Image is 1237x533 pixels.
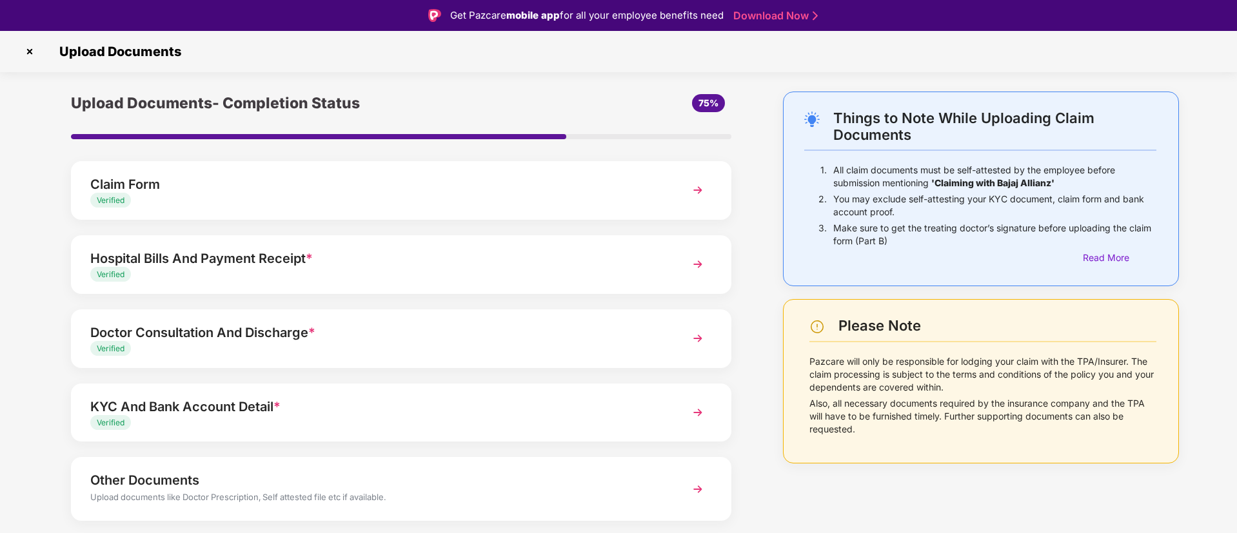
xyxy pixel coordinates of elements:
div: Get Pazcare for all your employee benefits need [450,8,724,23]
p: All claim documents must be self-attested by the employee before submission mentioning [833,164,1156,189]
span: Verified [97,344,124,353]
p: Also, all necessary documents required by the insurance company and the TPA will have to be furni... [809,397,1156,436]
strong: mobile app [506,9,560,21]
div: Claim Form [90,174,660,195]
img: Logo [428,9,441,22]
img: svg+xml;base64,PHN2ZyB4bWxucz0iaHR0cDovL3d3dy53My5vcmcvMjAwMC9zdmciIHdpZHRoPSIyNC4wOTMiIGhlaWdodD... [804,111,820,127]
img: svg+xml;base64,PHN2ZyBpZD0iTmV4dCIgeG1sbnM9Imh0dHA6Ly93d3cudzMub3JnLzIwMDAvc3ZnIiB3aWR0aD0iMzYiIG... [686,253,709,276]
p: You may exclude self-attesting your KYC document, claim form and bank account proof. [833,193,1156,218]
span: 75% [698,97,718,108]
p: 1. [820,164,827,189]
img: svg+xml;base64,PHN2ZyBpZD0iTmV4dCIgeG1sbnM9Imh0dHA6Ly93d3cudzMub3JnLzIwMDAvc3ZnIiB3aWR0aD0iMzYiIG... [686,478,709,501]
div: Things to Note While Uploading Claim Documents [833,110,1156,143]
div: KYC And Bank Account Detail [90,396,660,417]
img: svg+xml;base64,PHN2ZyBpZD0iTmV4dCIgeG1sbnM9Imh0dHA6Ly93d3cudzMub3JnLzIwMDAvc3ZnIiB3aWR0aD0iMzYiIG... [686,179,709,202]
div: Upload documents like Doctor Prescription, Self attested file etc if available. [90,490,660,507]
a: Download Now [733,9,814,23]
p: 3. [818,222,827,247]
span: Upload Documents [46,44,188,59]
img: Stroke [813,9,818,23]
div: Upload Documents- Completion Status [71,92,511,115]
b: 'Claiming with Bajaj Allianz' [931,177,1054,188]
img: svg+xml;base64,PHN2ZyBpZD0iTmV4dCIgeG1sbnM9Imh0dHA6Ly93d3cudzMub3JnLzIwMDAvc3ZnIiB3aWR0aD0iMzYiIG... [686,327,709,350]
p: Make sure to get the treating doctor’s signature before uploading the claim form (Part B) [833,222,1156,247]
img: svg+xml;base64,PHN2ZyBpZD0iQ3Jvc3MtMzJ4MzIiIHhtbG5zPSJodHRwOi8vd3d3LnczLm9yZy8yMDAwL3N2ZyIgd2lkdG... [19,41,40,62]
img: svg+xml;base64,PHN2ZyBpZD0iTmV4dCIgeG1sbnM9Imh0dHA6Ly93d3cudzMub3JnLzIwMDAvc3ZnIiB3aWR0aD0iMzYiIG... [686,401,709,424]
div: Doctor Consultation And Discharge [90,322,660,343]
div: Please Note [838,317,1156,334]
p: Pazcare will only be responsible for lodging your claim with the TPA/Insurer. The claim processin... [809,355,1156,394]
img: svg+xml;base64,PHN2ZyBpZD0iV2FybmluZ18tXzI0eDI0IiBkYXRhLW5hbWU9Ildhcm5pbmcgLSAyNHgyNCIgeG1sbnM9Im... [809,319,825,334]
span: Verified [97,418,124,427]
span: Verified [97,269,124,279]
div: Hospital Bills And Payment Receipt [90,248,660,269]
div: Read More [1083,251,1156,265]
span: Verified [97,195,124,205]
div: Other Documents [90,470,660,490]
p: 2. [818,193,827,218]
